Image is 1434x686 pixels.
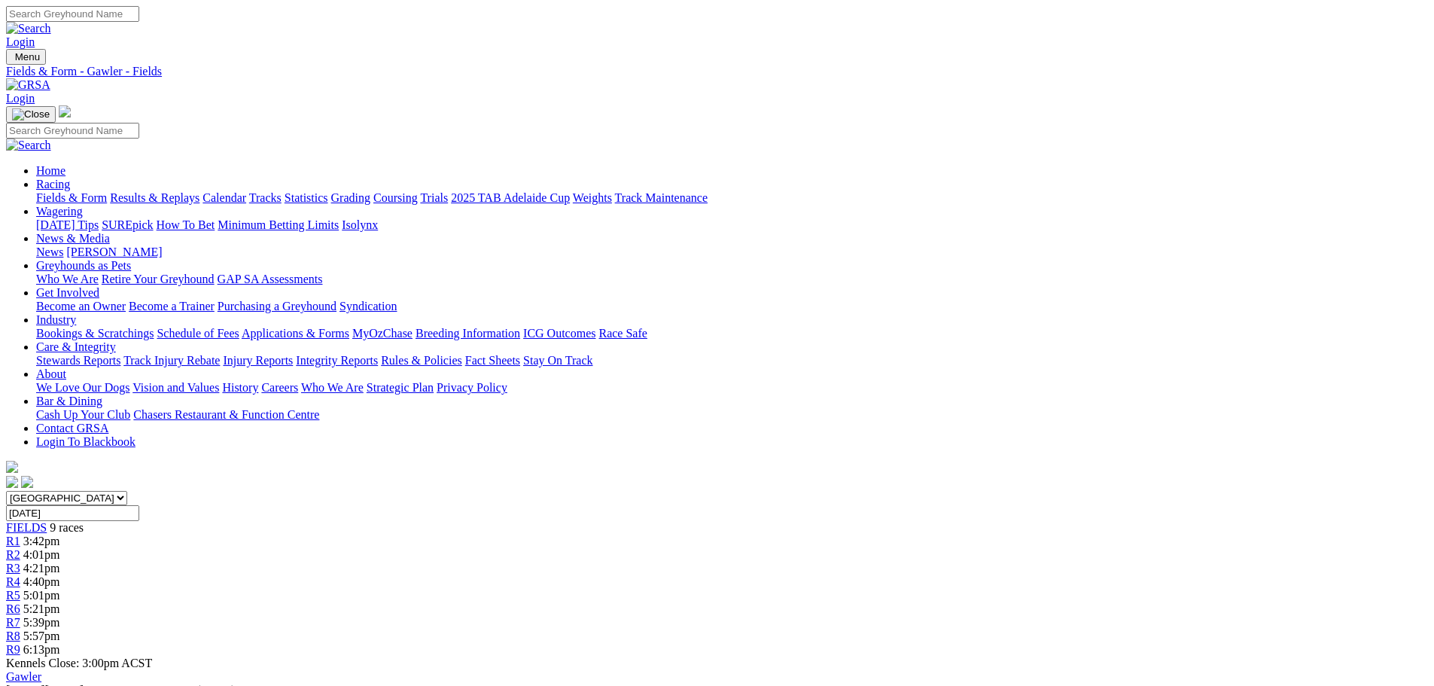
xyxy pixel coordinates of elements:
[36,300,126,313] a: Become an Owner
[6,22,51,35] img: Search
[523,354,592,367] a: Stay On Track
[523,327,595,340] a: ICG Outcomes
[36,178,70,191] a: Racing
[23,562,60,575] span: 4:21pm
[573,191,612,204] a: Weights
[6,589,20,602] a: R5
[6,562,20,575] a: R3
[102,273,215,285] a: Retire Your Greyhound
[36,340,116,353] a: Care & Integrity
[23,643,60,656] span: 6:13pm
[36,273,1428,286] div: Greyhounds as Pets
[23,630,60,642] span: 5:57pm
[6,670,41,683] a: Gawler
[373,191,418,204] a: Coursing
[36,273,99,285] a: Who We Are
[23,535,60,547] span: 3:42pm
[249,191,282,204] a: Tracks
[36,245,1428,259] div: News & Media
[36,327,1428,340] div: Industry
[36,286,99,299] a: Get Involved
[36,408,130,421] a: Cash Up Your Club
[367,381,434,394] a: Strategic Plan
[242,327,349,340] a: Applications & Forms
[36,354,120,367] a: Stewards Reports
[110,191,199,204] a: Results & Replays
[615,191,708,204] a: Track Maintenance
[6,78,50,92] img: GRSA
[59,105,71,117] img: logo-grsa-white.png
[301,381,364,394] a: Who We Are
[157,327,239,340] a: Schedule of Fees
[23,575,60,588] span: 4:40pm
[451,191,570,204] a: 2025 TAB Adelaide Cup
[36,300,1428,313] div: Get Involved
[36,232,110,245] a: News & Media
[36,354,1428,367] div: Care & Integrity
[36,422,108,434] a: Contact GRSA
[157,218,215,231] a: How To Bet
[6,521,47,534] a: FIELDS
[6,6,139,22] input: Search
[6,92,35,105] a: Login
[6,106,56,123] button: Toggle navigation
[6,139,51,152] img: Search
[437,381,507,394] a: Privacy Policy
[218,273,323,285] a: GAP SA Assessments
[202,191,246,204] a: Calendar
[36,367,66,380] a: About
[6,535,20,547] span: R1
[342,218,378,231] a: Isolynx
[6,643,20,656] a: R9
[23,589,60,602] span: 5:01pm
[133,408,319,421] a: Chasers Restaurant & Function Centre
[218,300,336,313] a: Purchasing a Greyhound
[36,327,154,340] a: Bookings & Scratchings
[6,505,139,521] input: Select date
[36,408,1428,422] div: Bar & Dining
[36,191,1428,205] div: Racing
[218,218,339,231] a: Minimum Betting Limits
[21,476,33,488] img: twitter.svg
[331,191,370,204] a: Grading
[23,548,60,561] span: 4:01pm
[50,521,84,534] span: 9 races
[339,300,397,313] a: Syndication
[102,218,153,231] a: SUREpick
[36,395,102,407] a: Bar & Dining
[6,476,18,488] img: facebook.svg
[6,123,139,139] input: Search
[6,575,20,588] a: R4
[6,461,18,473] img: logo-grsa-white.png
[6,65,1428,78] a: Fields & Form - Gawler - Fields
[285,191,328,204] a: Statistics
[36,218,1428,232] div: Wagering
[12,108,50,120] img: Close
[381,354,462,367] a: Rules & Policies
[6,616,20,629] a: R7
[296,354,378,367] a: Integrity Reports
[129,300,215,313] a: Become a Trainer
[36,218,99,231] a: [DATE] Tips
[6,602,20,615] a: R6
[23,616,60,629] span: 5:39pm
[36,259,131,272] a: Greyhounds as Pets
[420,191,448,204] a: Trials
[66,245,162,258] a: [PERSON_NAME]
[6,49,46,65] button: Toggle navigation
[261,381,298,394] a: Careers
[598,327,647,340] a: Race Safe
[6,548,20,561] a: R2
[36,245,63,258] a: News
[222,381,258,394] a: History
[23,602,60,615] span: 5:21pm
[223,354,293,367] a: Injury Reports
[416,327,520,340] a: Breeding Information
